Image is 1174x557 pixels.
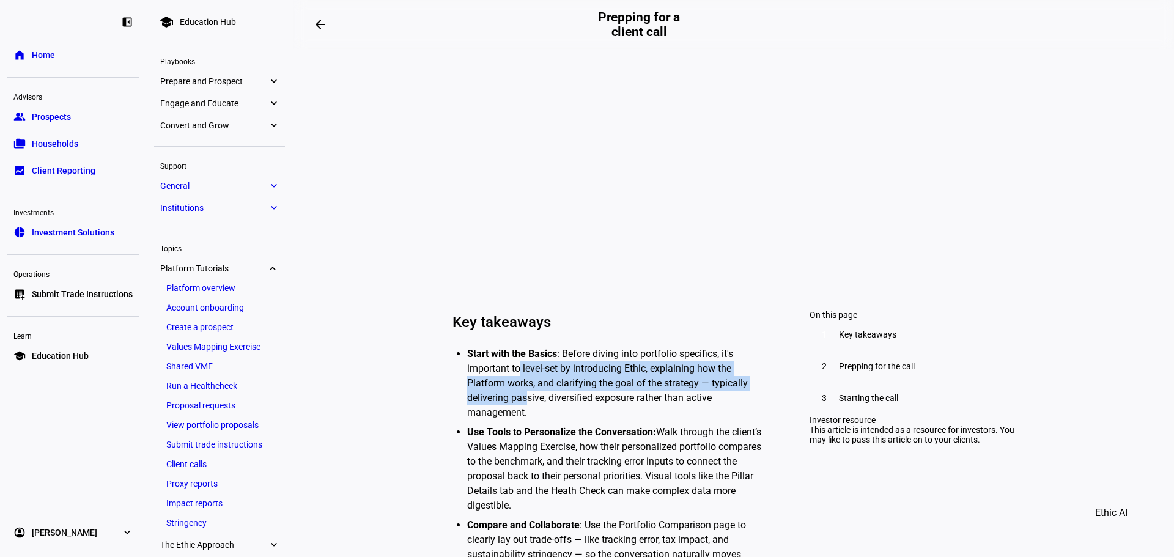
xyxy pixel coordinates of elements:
[467,347,766,420] li: : Before diving into portfolio specifics, it's important to level-set by introducing Ethic, expla...
[154,239,285,256] div: Topics
[810,425,1015,444] div: This article is intended as a resource for investors. You may like to pass this article on to you...
[160,76,268,86] span: Prepare and Prospect
[592,10,686,39] h2: Prepping for a client call
[160,456,279,473] a: Client calls
[810,310,1015,320] div: On this page
[13,49,26,61] eth-mat-symbol: home
[160,514,279,531] a: Stringency
[154,52,285,69] div: Playbooks
[817,359,832,374] div: 2
[160,540,268,550] span: The Ethic Approach
[160,377,279,394] a: Run a Healthcheck
[154,177,285,194] a: Generalexpand_more
[7,131,139,156] a: folder_copyHouseholds
[7,265,139,282] div: Operations
[160,495,279,512] a: Impact reports
[32,138,78,150] span: Households
[1095,498,1128,528] span: Ethic AI
[160,319,279,336] a: Create a prospect
[268,539,279,551] eth-mat-symbol: expand_more
[13,226,26,238] eth-mat-symbol: pie_chart
[268,202,279,214] eth-mat-symbol: expand_more
[839,330,896,339] span: Key takeaways
[7,203,139,220] div: Investments
[13,164,26,177] eth-mat-symbol: bid_landscape
[268,75,279,87] eth-mat-symbol: expand_more
[160,299,279,316] a: Account onboarding
[154,157,285,174] div: Support
[13,111,26,123] eth-mat-symbol: group
[7,43,139,67] a: homeHome
[32,111,71,123] span: Prospects
[160,98,268,108] span: Engage and Educate
[13,526,26,539] eth-mat-symbol: account_circle
[810,415,1015,425] div: Investor resource
[160,120,268,130] span: Convert and Grow
[268,97,279,109] eth-mat-symbol: expand_more
[7,326,139,344] div: Learn
[160,279,279,297] a: Platform overview
[1078,498,1145,528] button: Ethic AI
[160,416,279,433] a: View portfolio proposals
[268,262,279,275] eth-mat-symbol: expand_more
[160,397,279,414] a: Proposal requests
[7,220,139,245] a: pie_chartInvestment Solutions
[159,15,174,29] mat-icon: school
[160,475,279,492] a: Proxy reports
[13,288,26,300] eth-mat-symbol: list_alt_add
[467,348,557,360] strong: Start with the Basics
[817,327,832,342] div: 1
[313,17,328,32] mat-icon: arrow_backwards
[817,391,832,405] div: 3
[13,350,26,362] eth-mat-symbol: school
[7,158,139,183] a: bid_landscapeClient Reporting
[160,338,279,355] a: Values Mapping Exercise
[160,203,268,213] span: Institutions
[467,425,766,513] li: Walk through the client’s Values Mapping Exercise, how their personalized portfolio compares to t...
[160,264,268,273] span: Platform Tutorials
[121,526,133,539] eth-mat-symbol: expand_more
[7,105,139,129] a: groupProspects
[268,180,279,192] eth-mat-symbol: expand_more
[7,87,139,105] div: Advisors
[839,361,915,371] span: Prepping for the call
[160,181,268,191] span: General
[467,519,580,531] strong: Compare and Collaborate
[32,288,133,300] span: Submit Trade Instructions
[32,49,55,61] span: Home
[452,312,766,332] h3: Key takeaways
[13,138,26,150] eth-mat-symbol: folder_copy
[32,226,114,238] span: Investment Solutions
[32,164,95,177] span: Client Reporting
[160,436,279,453] a: Submit trade instructions
[268,119,279,131] eth-mat-symbol: expand_more
[32,350,89,362] span: Education Hub
[180,17,236,27] div: Education Hub
[467,426,656,438] strong: Use Tools to Personalize the Conversation:
[154,199,285,216] a: Institutionsexpand_more
[32,526,97,539] span: [PERSON_NAME]
[121,16,133,28] eth-mat-symbol: left_panel_close
[160,358,279,375] a: Shared VME
[839,393,898,403] span: Starting the call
